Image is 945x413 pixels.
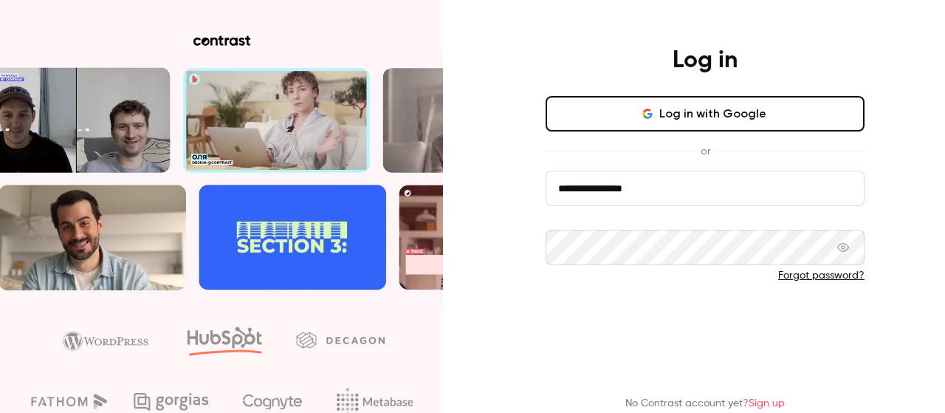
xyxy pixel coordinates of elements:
[673,46,738,75] h4: Log in
[546,307,865,342] button: Log in
[546,96,865,132] button: Log in with Google
[296,332,385,348] img: decagon
[778,270,865,281] a: Forgot password?
[625,396,785,412] p: No Contrast account yet?
[749,398,785,409] a: Sign up
[693,143,718,159] span: or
